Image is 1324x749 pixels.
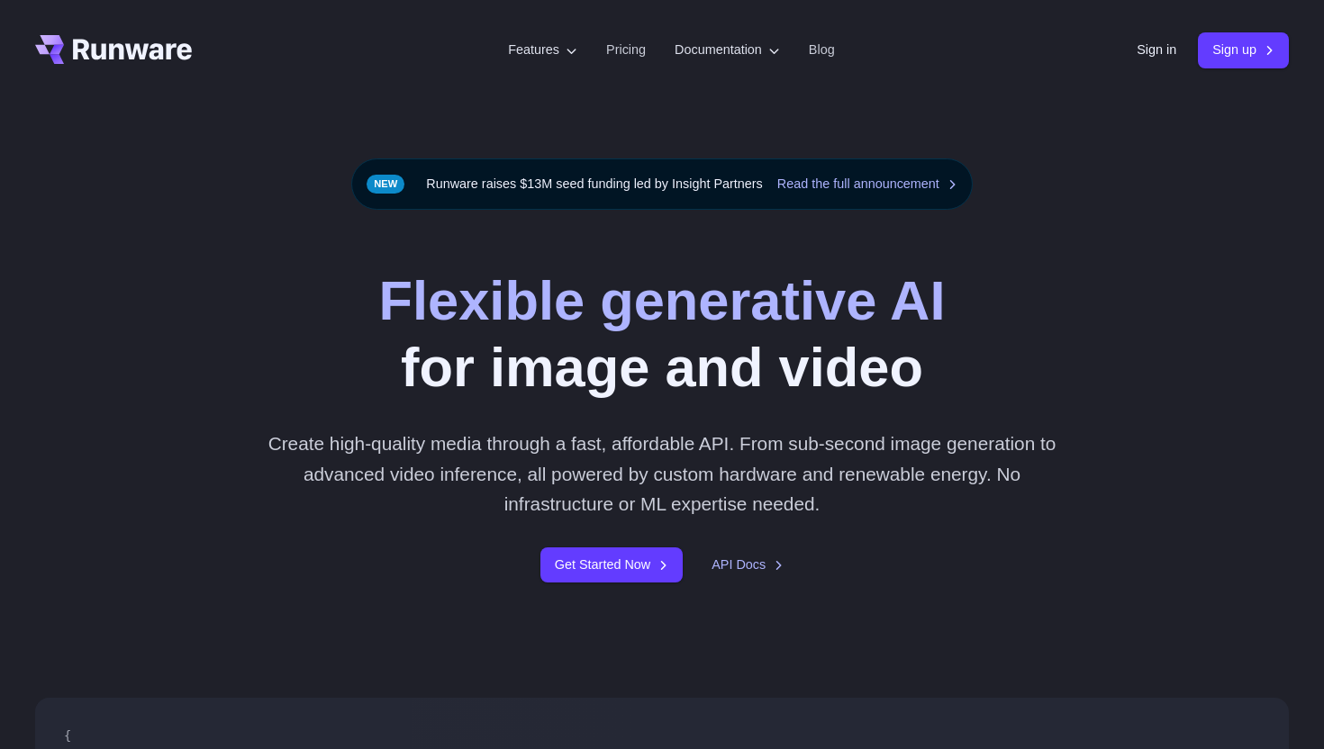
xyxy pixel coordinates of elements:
p: Create high-quality media through a fast, affordable API. From sub-second image generation to adv... [261,429,1064,519]
span: { [64,728,71,743]
a: Pricing [606,40,646,60]
a: Go to / [35,35,192,64]
a: Sign up [1198,32,1289,68]
a: Read the full announcement [777,174,957,194]
div: Runware raises $13M seed funding led by Insight Partners [351,158,973,210]
a: Blog [809,40,835,60]
a: Sign in [1137,40,1176,60]
a: Get Started Now [540,547,683,582]
label: Documentation [675,40,780,60]
label: Features [508,40,577,60]
h1: for image and video [379,267,946,400]
strong: Flexible generative AI [379,269,946,331]
a: API Docs [712,555,784,575]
